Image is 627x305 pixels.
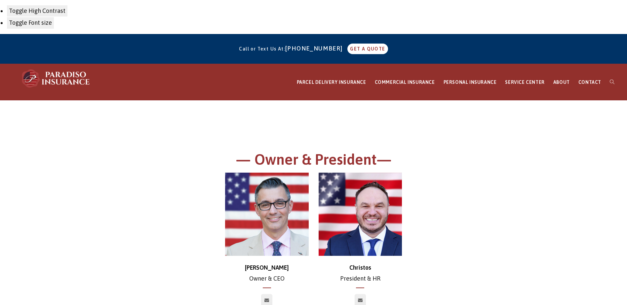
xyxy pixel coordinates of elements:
a: PARCEL DELIVERY INSURANCE [293,64,371,101]
p: Owner & CEO [225,262,309,284]
span: ABOUT [553,80,570,85]
span: Toggle High Contrast [9,7,65,14]
strong: [PERSON_NAME] [245,264,289,271]
button: Toggle Font size [7,17,54,29]
a: CONTACT [574,64,606,101]
strong: Christos [349,264,371,271]
span: COMMERCIAL INSURANCE [375,80,435,85]
span: Toggle Font size [9,19,52,26]
a: COMMERCIAL INSURANCE [371,64,439,101]
span: SERVICE CENTER [505,80,544,85]
a: GET A QUOTE [347,44,388,54]
img: Paradiso Insurance [20,69,93,88]
span: Call or Text Us At: [239,46,285,51]
span: CONTACT [578,80,601,85]
span: PERSONAL INSURANCE [444,80,497,85]
a: [PHONE_NUMBER] [285,45,346,52]
a: PERSONAL INSURANCE [439,64,501,101]
a: SERVICE CENTER [501,64,549,101]
span: PARCEL DELIVERY INSURANCE [297,80,366,85]
img: chris-500x500 (1) [225,173,309,256]
h1: — Owner & President— [132,150,495,173]
p: President & HR [319,262,402,284]
img: Christos_500x500 [319,173,402,256]
button: Toggle High Contrast [7,5,68,17]
a: ABOUT [549,64,574,101]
